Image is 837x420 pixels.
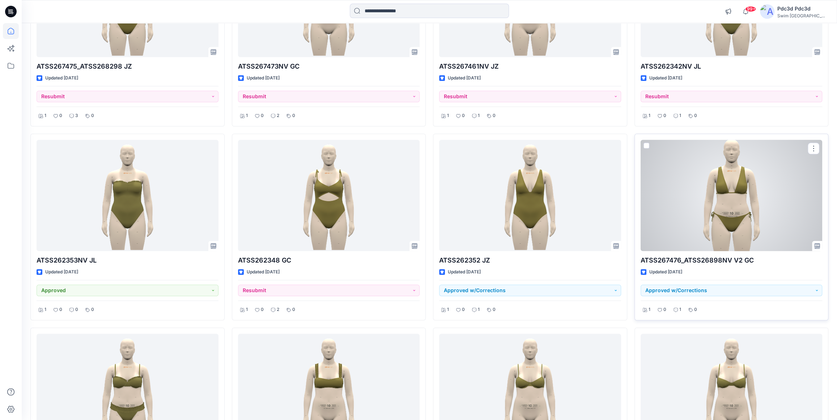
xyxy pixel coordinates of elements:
[37,140,218,251] a: ATSS262353NV JL
[45,268,78,276] p: Updated [DATE]
[75,306,78,313] p: 0
[277,306,279,313] p: 2
[37,61,218,72] p: ATSS267475_ATSS268298 JZ
[663,306,666,313] p: 0
[45,74,78,82] p: Updated [DATE]
[493,306,496,313] p: 0
[247,74,280,82] p: Updated [DATE]
[247,268,280,276] p: Updated [DATE]
[641,61,823,72] p: ATSS262342NV JL
[447,306,449,313] p: 1
[679,112,681,120] p: 1
[37,255,218,265] p: ATSS262353NV JL
[44,112,46,120] p: 1
[448,268,481,276] p: Updated [DATE]
[694,306,697,313] p: 0
[641,140,823,251] a: ATSS267476_ATSS26898NV V2 GC
[75,112,78,120] p: 3
[478,112,480,120] p: 1
[238,255,420,265] p: ATSS262348 GC
[448,74,481,82] p: Updated [DATE]
[292,112,295,120] p: 0
[439,140,621,251] a: ATSS262352 JZ
[462,112,465,120] p: 0
[238,140,420,251] a: ATSS262348 GC
[493,112,496,120] p: 0
[760,4,774,19] img: avatar
[777,4,828,13] div: Pdc3d Pdc3d
[694,112,697,120] p: 0
[478,306,480,313] p: 1
[745,6,756,12] span: 99+
[59,112,62,120] p: 0
[246,306,248,313] p: 1
[641,255,823,265] p: ATSS267476_ATSS26898NV V2 GC
[649,74,682,82] p: Updated [DATE]
[777,13,828,18] div: Swim [GEOGRAPHIC_DATA]
[277,112,279,120] p: 2
[447,112,449,120] p: 1
[59,306,62,313] p: 0
[91,306,94,313] p: 0
[663,112,666,120] p: 0
[292,306,295,313] p: 0
[261,112,264,120] p: 0
[238,61,420,72] p: ATSS267473NV GC
[439,255,621,265] p: ATSS262352 JZ
[679,306,681,313] p: 1
[261,306,264,313] p: 0
[439,61,621,72] p: ATSS267461NV JZ
[649,268,682,276] p: Updated [DATE]
[462,306,465,313] p: 0
[246,112,248,120] p: 1
[91,112,94,120] p: 0
[649,112,650,120] p: 1
[649,306,650,313] p: 1
[44,306,46,313] p: 1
